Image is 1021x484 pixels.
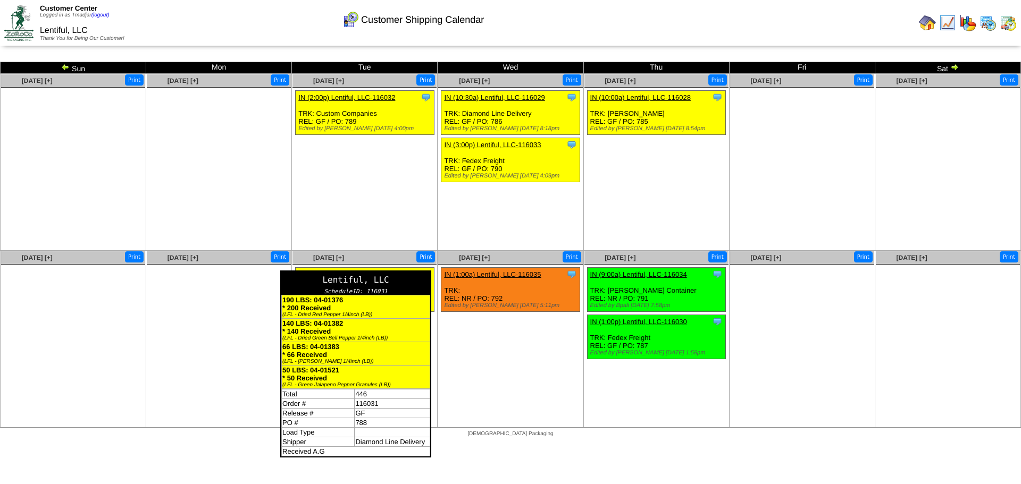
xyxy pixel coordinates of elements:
[282,446,430,456] td: Received A.G
[950,63,959,71] img: arrowright.gif
[590,125,725,132] div: Edited by [PERSON_NAME] [DATE] 8:54pm
[282,359,429,364] div: (LFL - [PERSON_NAME] 1/4inch (LB))
[605,254,635,261] a: [DATE] [+]
[40,26,88,35] span: Lentiful, LLC
[438,62,583,74] td: Wed
[282,389,355,398] td: Total
[22,77,53,84] a: [DATE] [+]
[40,12,110,18] span: Logged in as Tmadjar
[459,77,490,84] a: [DATE] [+]
[282,312,429,318] div: (LFL - Dried Red Pepper 1/4inch (LB))
[421,92,431,103] img: Tooltip
[563,74,581,86] button: Print
[292,62,438,74] td: Tue
[459,254,490,261] a: [DATE] [+]
[355,418,430,427] td: 788
[125,74,144,86] button: Print
[421,269,431,279] img: Tooltip
[355,437,430,446] td: Diamond Line Delivery
[416,74,435,86] button: Print
[282,327,429,335] div: * 140 Received
[1000,251,1018,262] button: Print
[467,431,553,437] span: [DEMOGRAPHIC_DATA] Packaging
[875,62,1020,74] td: Sat
[282,437,355,446] td: Shipper
[282,398,355,408] td: Order #
[281,271,430,288] div: Lentiful, LLC
[282,296,429,312] b: 190 LBS: 04-01376
[40,36,124,41] span: Thank You for Being Our Customer!
[61,63,70,71] img: arrowleft.gif
[959,14,976,31] img: graph.gif
[168,77,198,84] a: [DATE] [+]
[750,254,781,261] a: [DATE] [+]
[897,77,927,84] span: [DATE] [+]
[590,302,725,309] div: Edited by Bpali [DATE] 7:58pm
[125,251,144,262] button: Print
[1000,74,1018,86] button: Print
[444,94,545,101] a: IN (10:30a) Lentiful, LLC-116029
[854,251,873,262] button: Print
[441,91,580,135] div: TRK: Diamond Line Delivery REL: GF / PO: 786
[590,270,687,278] a: IN (9:00a) Lentiful, LLC-116034
[355,389,430,398] td: 446
[296,268,434,312] div: TRK: Diamond Line Delivery REL: GF / PO: 788
[444,270,541,278] a: IN (1:00a) Lentiful, LLC-116035
[587,268,725,312] div: TRK: [PERSON_NAME] Container REL: NR / PO: 791
[313,254,344,261] a: [DATE] [+]
[91,12,110,18] a: (logout)
[712,316,723,327] img: Tooltip
[40,4,97,12] span: Customer Center
[421,273,431,281] a: Lentiful, LLC ScheduleID: 116031 190 LBS: 04-01376* 200 Received (LFL - Dried Red Pepper 1/4inch ...
[566,269,577,279] img: Tooltip
[1,62,146,74] td: Sun
[282,343,429,359] b: 66 LBS: 04-01383
[563,251,581,262] button: Print
[313,77,344,84] a: [DATE] [+]
[712,269,723,279] img: Tooltip
[590,350,725,356] div: Edited by [PERSON_NAME] [DATE] 1:58pm
[342,11,359,28] img: calendarcustomer.gif
[298,125,433,132] div: Edited by [PERSON_NAME] [DATE] 4:00pm
[708,74,727,86] button: Print
[282,408,355,418] td: Release #
[296,91,434,135] div: TRK: Custom Companies REL: GF / PO: 789
[854,74,873,86] button: Print
[587,91,725,135] div: TRK: [PERSON_NAME] REL: GF / PO: 785
[168,254,198,261] a: [DATE] [+]
[897,254,927,261] a: [DATE] [+]
[750,77,781,84] a: [DATE] [+]
[282,335,429,341] div: (LFL - Dried Green Bell Pepper 1/4inch (LB))
[281,288,430,295] div: ScheduleID: 116031
[441,268,580,312] div: TRK: REL: NR / PO: 792
[271,251,289,262] button: Print
[416,251,435,262] button: Print
[282,304,429,312] div: * 200 Received
[282,382,429,388] div: (LFL - Green Jalapeno Pepper Granules (LB))
[444,173,579,179] div: Edited by [PERSON_NAME] [DATE] 4:09pm
[708,251,727,262] button: Print
[146,62,292,74] td: Mon
[939,14,956,31] img: line_graph.gif
[355,408,430,418] td: GF
[22,254,53,261] span: [DATE] [+]
[566,92,577,103] img: Tooltip
[919,14,936,31] img: home.gif
[605,77,635,84] a: [DATE] [+]
[282,351,429,359] div: * 66 Received
[282,366,429,382] b: 50 LBS: 04-01521
[587,315,725,359] div: TRK: Fedex Freight REL: GF / PO: 787
[444,125,579,132] div: Edited by [PERSON_NAME] [DATE] 8:18pm
[980,14,997,31] img: calendarprod.gif
[282,374,429,382] div: * 50 Received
